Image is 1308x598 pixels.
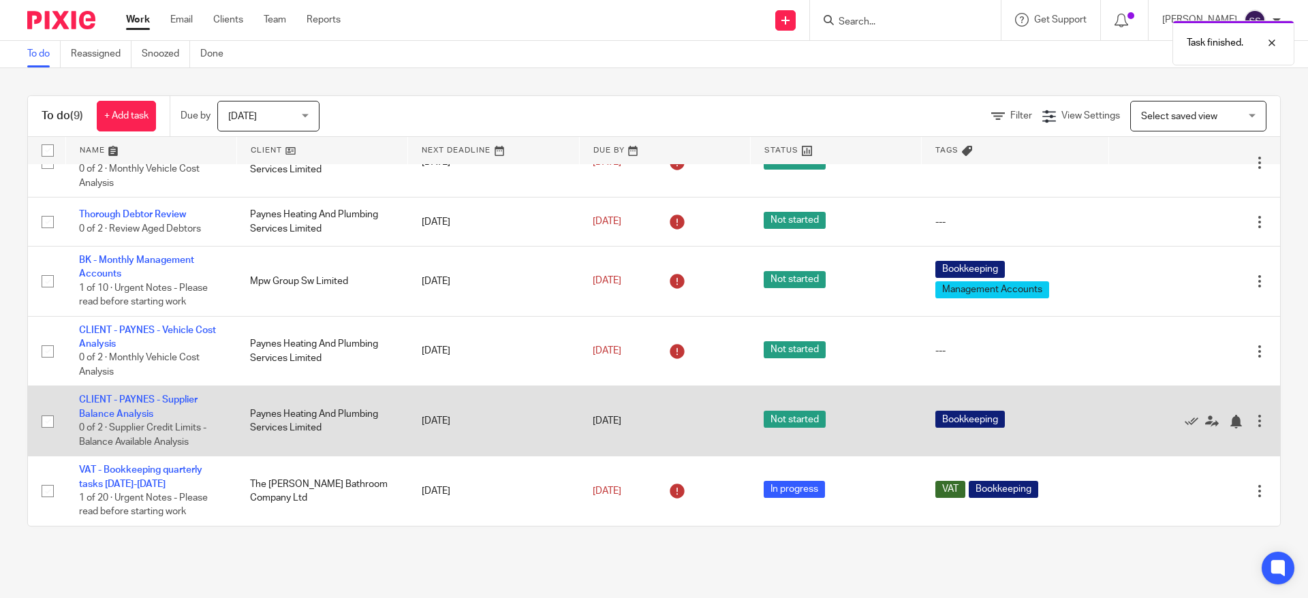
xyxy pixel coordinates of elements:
[935,344,1095,358] div: ---
[71,41,131,67] a: Reassigned
[79,255,194,279] a: BK - Monthly Management Accounts
[79,423,206,447] span: 0 of 2 · Supplier Credit Limits - Balance Available Analysis
[79,493,208,517] span: 1 of 20 · Urgent Notes - Please read before starting work
[1244,10,1266,31] img: svg%3E
[79,224,201,234] span: 0 of 2 · Review Aged Debtors
[236,386,407,456] td: Paynes Heating And Plumbing Services Limited
[236,456,407,526] td: The [PERSON_NAME] Bathroom Company Ltd
[142,41,190,67] a: Snoozed
[236,198,407,246] td: Paynes Heating And Plumbing Services Limited
[593,217,621,227] span: [DATE]
[408,198,579,246] td: [DATE]
[213,13,243,27] a: Clients
[79,395,198,418] a: CLIENT - PAYNES - Supplier Balance Analysis
[200,41,234,67] a: Done
[307,13,341,27] a: Reports
[1187,36,1243,50] p: Task finished.
[764,481,825,498] span: In progress
[27,11,95,29] img: Pixie
[79,326,216,349] a: CLIENT - PAYNES - Vehicle Cost Analysis
[935,281,1049,298] span: Management Accounts
[408,246,579,316] td: [DATE]
[236,316,407,386] td: Paynes Heating And Plumbing Services Limited
[42,109,83,123] h1: To do
[70,110,83,121] span: (9)
[27,41,61,67] a: To do
[593,346,621,356] span: [DATE]
[408,316,579,386] td: [DATE]
[228,112,257,121] span: [DATE]
[935,215,1095,229] div: ---
[969,481,1038,498] span: Bookkeeping
[1010,111,1032,121] span: Filter
[764,271,826,288] span: Not started
[79,165,200,189] span: 0 of 2 · Monthly Vehicle Cost Analysis
[264,13,286,27] a: Team
[1185,414,1205,428] a: Mark as done
[764,411,826,428] span: Not started
[170,13,193,27] a: Email
[408,386,579,456] td: [DATE]
[935,146,959,154] span: Tags
[408,456,579,526] td: [DATE]
[935,481,965,498] span: VAT
[1061,111,1120,121] span: View Settings
[1141,112,1217,121] span: Select saved view
[181,109,211,123] p: Due by
[79,353,200,377] span: 0 of 2 · Monthly Vehicle Cost Analysis
[764,341,826,358] span: Not started
[97,101,156,131] a: + Add task
[79,465,202,488] a: VAT - Bookkeeping quarterly tasks [DATE]-[DATE]
[126,13,150,27] a: Work
[764,212,826,229] span: Not started
[236,246,407,316] td: Mpw Group Sw Limited
[79,210,186,219] a: Thorough Debtor Review
[79,283,208,307] span: 1 of 10 · Urgent Notes - Please read before starting work
[593,277,621,286] span: [DATE]
[935,261,1005,278] span: Bookkeeping
[593,416,621,426] span: [DATE]
[935,411,1005,428] span: Bookkeeping
[593,486,621,496] span: [DATE]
